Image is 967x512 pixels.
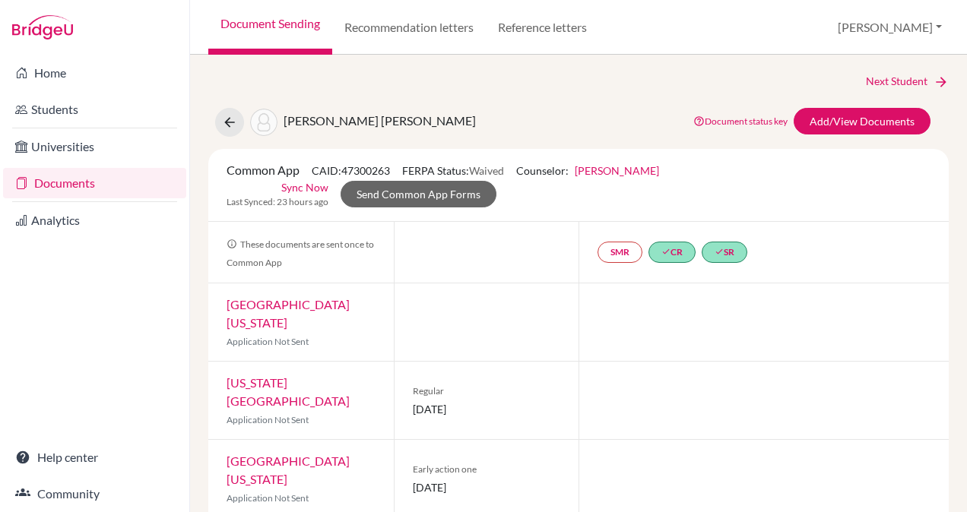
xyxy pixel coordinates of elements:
a: Next Student [866,73,949,90]
a: Documents [3,168,186,198]
a: Students [3,94,186,125]
button: [PERSON_NAME] [831,13,949,42]
a: SMR [598,242,642,263]
a: Add/View Documents [794,108,931,134]
a: doneCR [648,242,696,263]
a: Analytics [3,205,186,235]
span: Last Synced: 23 hours ago [227,195,328,209]
a: Help center [3,442,186,472]
i: done [715,247,724,256]
span: Counselor: [516,164,659,177]
span: [PERSON_NAME] [PERSON_NAME] [284,113,476,128]
span: CAID: 47300263 [312,164,390,177]
a: Community [3,479,186,509]
a: doneSR [702,242,747,263]
a: Document status key [693,115,788,127]
span: Regular [413,384,561,398]
i: done [661,247,671,256]
span: Application Not Sent [227,336,309,347]
a: Sync Now [281,179,328,195]
a: [PERSON_NAME] [575,164,659,177]
span: Application Not Sent [227,492,309,504]
a: Universities [3,131,186,162]
a: [GEOGRAPHIC_DATA][US_STATE] [227,297,350,330]
span: These documents are sent once to Common App [227,239,374,268]
a: [GEOGRAPHIC_DATA][US_STATE] [227,454,350,486]
span: [DATE] [413,479,561,495]
span: Waived [469,164,504,177]
span: Application Not Sent [227,414,309,425]
img: Bridge-U [12,15,73,40]
span: FERPA Status: [402,164,504,177]
span: [DATE] [413,401,561,417]
span: Common App [227,163,300,177]
span: Early action one [413,463,561,476]
a: [US_STATE][GEOGRAPHIC_DATA] [227,375,350,408]
a: Home [3,58,186,88]
a: Send Common App Forms [341,181,496,207]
